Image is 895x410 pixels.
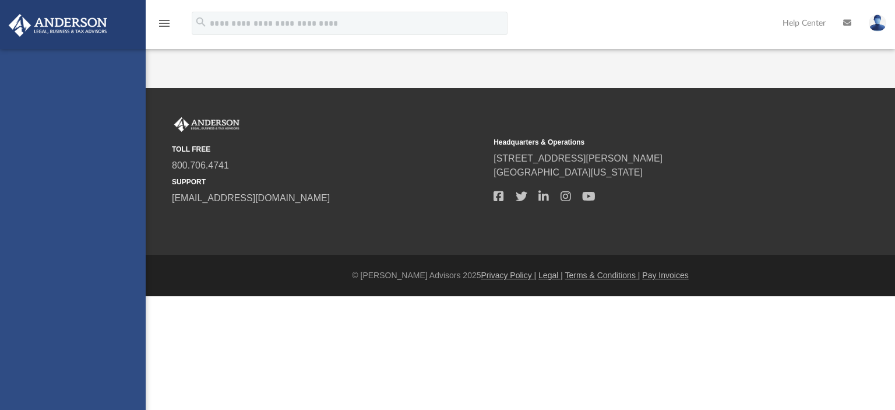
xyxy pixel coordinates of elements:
div: © [PERSON_NAME] Advisors 2025 [146,269,895,282]
small: SUPPORT [172,177,485,187]
small: TOLL FREE [172,144,485,155]
a: Legal | [538,271,563,280]
a: [GEOGRAPHIC_DATA][US_STATE] [494,167,643,177]
a: Pay Invoices [642,271,688,280]
img: Anderson Advisors Platinum Portal [172,117,242,132]
a: Terms & Conditions | [565,271,640,280]
img: Anderson Advisors Platinum Portal [5,14,111,37]
small: Headquarters & Operations [494,137,807,148]
a: Privacy Policy | [481,271,537,280]
a: [STREET_ADDRESS][PERSON_NAME] [494,153,663,163]
img: User Pic [869,15,886,31]
a: menu [157,22,171,30]
a: [EMAIL_ADDRESS][DOMAIN_NAME] [172,193,330,203]
a: 800.706.4741 [172,160,229,170]
i: menu [157,16,171,30]
i: search [195,16,207,29]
